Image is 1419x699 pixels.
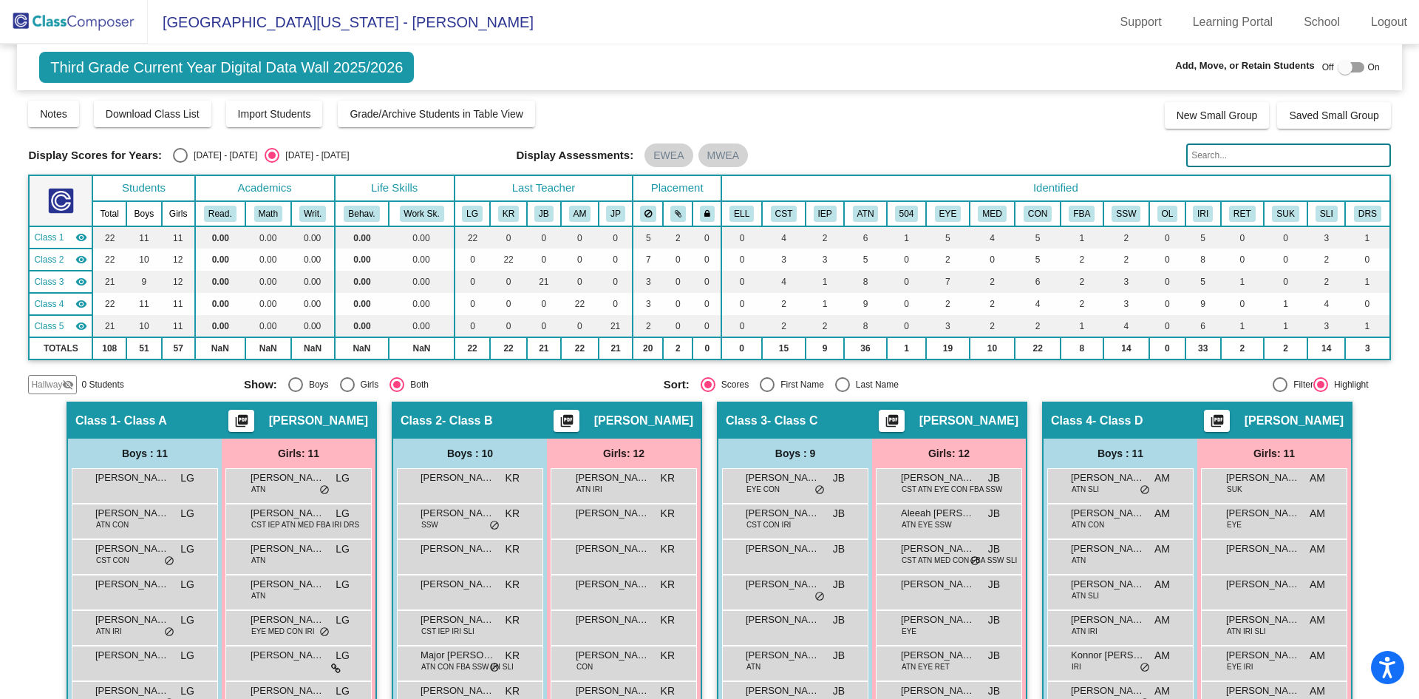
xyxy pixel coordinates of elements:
div: [DATE] - [DATE] [188,149,257,162]
td: 0 [887,271,927,293]
button: IRI [1193,206,1213,222]
td: 1 [1345,271,1389,293]
mat-icon: visibility [75,298,87,310]
td: 2 [926,293,969,315]
td: Lauren Goertz - Class A [29,226,92,249]
span: Display Scores for Years: [28,149,162,162]
td: 2 [1307,271,1345,293]
td: 7 [633,249,663,271]
span: Class 1 [34,231,64,244]
th: IRIP [1185,201,1221,226]
td: 3 [762,249,805,271]
td: 0.00 [245,271,291,293]
span: Grade/Archive Students in Table View [350,108,523,120]
td: 0 [1221,226,1264,249]
th: Keep away students [633,201,663,226]
td: 0 [1264,226,1307,249]
span: [GEOGRAPHIC_DATA][US_STATE] - [PERSON_NAME] [148,10,534,34]
td: 22 [561,337,599,359]
td: 1 [806,293,845,315]
td: 0 [455,271,491,293]
td: 22 [561,293,599,315]
td: 0 [1149,249,1185,271]
td: 2 [1061,249,1103,271]
td: 0 [599,271,633,293]
td: 4 [1103,315,1150,337]
td: 2 [663,337,693,359]
td: 11 [162,293,195,315]
td: 11 [162,226,195,249]
td: Jacki Baron - Class C [29,271,92,293]
td: 1 [1264,315,1307,337]
td: 1 [1264,293,1307,315]
td: 0 [561,271,599,293]
span: Off [1322,61,1334,74]
button: FBA [1069,206,1095,222]
td: 0 [1149,226,1185,249]
button: AM [569,206,591,222]
td: 2 [762,315,805,337]
th: Child Study Team [762,201,805,226]
td: 22 [1015,337,1061,359]
mat-chip: EWEA [644,143,693,167]
span: Third Grade Current Year Digital Data Wall 2025/2026 [39,52,414,83]
td: 9 [806,337,845,359]
button: SUK [1272,206,1299,222]
mat-icon: visibility [75,232,87,243]
td: 0 [721,249,762,271]
td: 7 [926,271,969,293]
td: 0 [1345,249,1389,271]
td: 0 [1221,293,1264,315]
th: Speech/Language Services [1307,201,1345,226]
td: 8 [1061,337,1103,359]
td: 0 [561,315,599,337]
td: 21 [527,337,561,359]
td: 36 [844,337,886,359]
th: Daily Medication [970,201,1015,226]
td: 2 [806,315,845,337]
td: 0.00 [335,293,389,315]
td: 0 [663,293,693,315]
td: 6 [844,226,886,249]
a: School [1292,10,1352,34]
mat-icon: visibility [75,276,87,288]
td: 22 [92,226,126,249]
td: 4 [762,226,805,249]
span: Class 4 [34,297,64,311]
td: 10 [126,315,161,337]
button: IEP [814,206,837,222]
td: 2 [1015,315,1061,337]
td: 1 [887,337,927,359]
td: 10 [970,337,1015,359]
td: 0 [490,293,526,315]
span: Notes [40,108,67,120]
th: Jeffrey Pretzlaff [599,201,633,226]
td: 21 [527,271,561,293]
button: Print Students Details [1204,410,1230,432]
th: Kiera Raymond [490,201,526,226]
td: 2 [1061,271,1103,293]
td: TOTALS [29,337,92,359]
td: 0.00 [195,249,245,271]
td: 0.00 [195,271,245,293]
span: New Small Group [1177,109,1258,121]
td: 22 [455,226,491,249]
th: Total [92,201,126,226]
td: Jeffrey Pretzlaff - Class E [29,315,92,337]
td: 2 [1061,293,1103,315]
td: 1 [1345,315,1389,337]
span: Download Class List [106,108,200,120]
th: Keep with students [663,201,693,226]
button: LG [462,206,483,222]
td: 9 [126,271,161,293]
th: Functional Behavior Assessment/BIP [1061,201,1103,226]
td: 2 [1103,249,1150,271]
span: Import Students [238,108,311,120]
td: 0 [693,249,721,271]
td: 0 [887,249,927,271]
mat-icon: visibility [75,320,87,332]
td: 22 [455,337,491,359]
td: 3 [926,315,969,337]
td: 5 [926,226,969,249]
td: 11 [126,293,161,315]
